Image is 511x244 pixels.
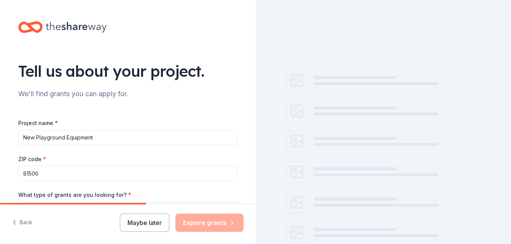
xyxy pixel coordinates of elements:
label: ZIP code [18,155,46,163]
button: Capital [18,202,237,219]
div: We'll find grants you can apply for. [18,88,237,100]
button: Maybe later [120,214,169,232]
div: Tell us about your project. [18,60,237,82]
input: After school program [18,130,237,145]
input: 12345 (U.S. only) [18,166,237,181]
button: Back [12,215,32,231]
label: Project name [18,119,58,127]
label: What type of grants are you looking for? [18,191,131,199]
